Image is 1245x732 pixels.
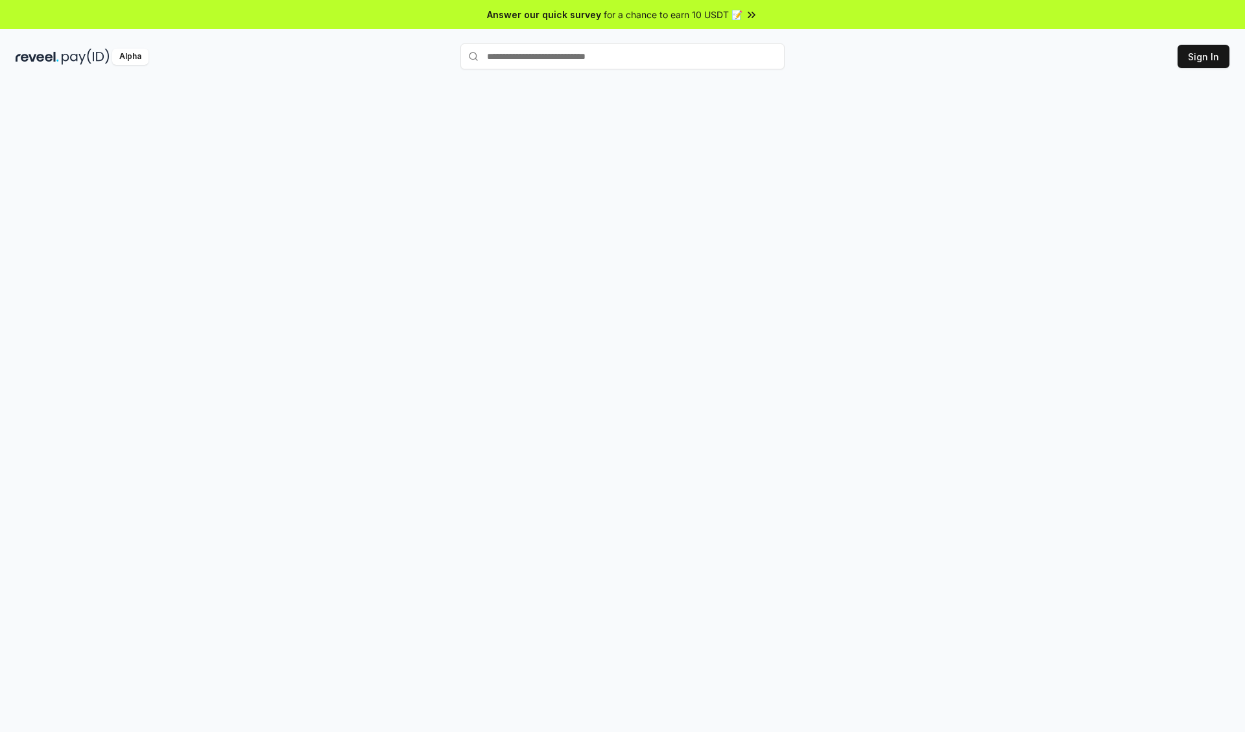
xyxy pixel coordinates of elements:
div: Alpha [112,49,148,65]
img: reveel_dark [16,49,59,65]
span: for a chance to earn 10 USDT 📝 [604,8,742,21]
img: pay_id [62,49,110,65]
button: Sign In [1178,45,1229,68]
span: Answer our quick survey [487,8,601,21]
